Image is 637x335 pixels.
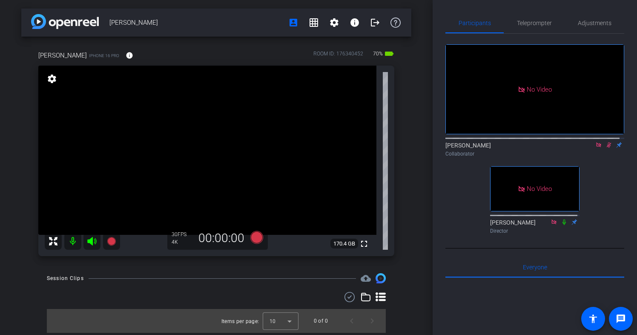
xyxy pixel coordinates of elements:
[46,74,58,84] mat-icon: settings
[445,141,624,158] div: [PERSON_NAME]
[359,239,369,249] mat-icon: fullscreen
[459,20,491,26] span: Participants
[578,20,611,26] span: Adjustments
[341,311,362,331] button: Previous page
[178,231,187,237] span: FPS
[361,273,371,283] span: Destinations for your clips
[313,50,363,62] div: ROOM ID: 176340452
[330,239,358,249] span: 170.4 GB
[109,14,283,31] span: [PERSON_NAME]
[370,17,380,28] mat-icon: logout
[527,85,552,93] span: No Video
[490,218,580,235] div: [PERSON_NAME]
[384,49,394,59] mat-icon: battery_std
[361,273,371,283] mat-icon: cloud_upload
[616,314,626,324] mat-icon: message
[89,52,119,59] span: iPhone 16 Pro
[314,317,328,325] div: 0 of 0
[517,20,552,26] span: Teleprompter
[372,47,384,61] span: 70%
[350,17,360,28] mat-icon: info
[172,239,193,245] div: 4K
[288,17,298,28] mat-icon: account_box
[527,185,552,193] span: No Video
[490,227,580,235] div: Director
[126,52,133,59] mat-icon: info
[47,274,84,283] div: Session Clips
[172,231,193,238] div: 30
[221,317,259,326] div: Items per page:
[588,314,598,324] mat-icon: accessibility
[523,264,547,270] span: Everyone
[309,17,319,28] mat-icon: grid_on
[445,150,624,158] div: Collaborator
[38,51,87,60] span: [PERSON_NAME]
[31,14,99,29] img: app-logo
[362,311,382,331] button: Next page
[376,273,386,283] img: Session clips
[329,17,339,28] mat-icon: settings
[193,231,250,245] div: 00:00:00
